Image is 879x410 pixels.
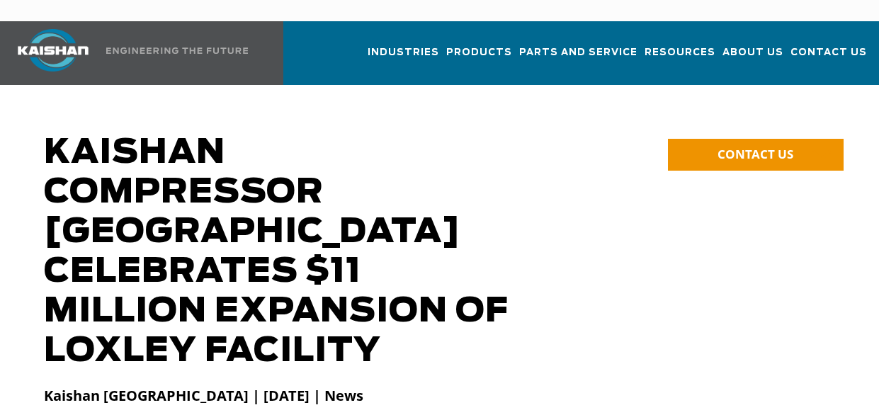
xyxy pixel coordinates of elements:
a: Industries [368,34,439,82]
a: CONTACT US [668,139,844,171]
img: Engineering the future [106,47,248,54]
span: Contact Us [790,45,867,61]
span: Kaishan Compressor [GEOGRAPHIC_DATA] Celebrates $11 Million Expansion of Loxley Facility [44,136,509,368]
span: Products [446,45,512,61]
span: Industries [368,45,439,61]
strong: Kaishan [GEOGRAPHIC_DATA] | [DATE] | News [44,386,363,405]
a: About Us [722,34,783,82]
a: Parts and Service [519,34,637,82]
a: Contact Us [790,34,867,82]
span: CONTACT US [718,146,793,162]
span: Resources [645,45,715,61]
a: Products [446,34,512,82]
span: About Us [722,45,783,61]
span: Parts and Service [519,45,637,61]
a: Resources [645,34,715,82]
